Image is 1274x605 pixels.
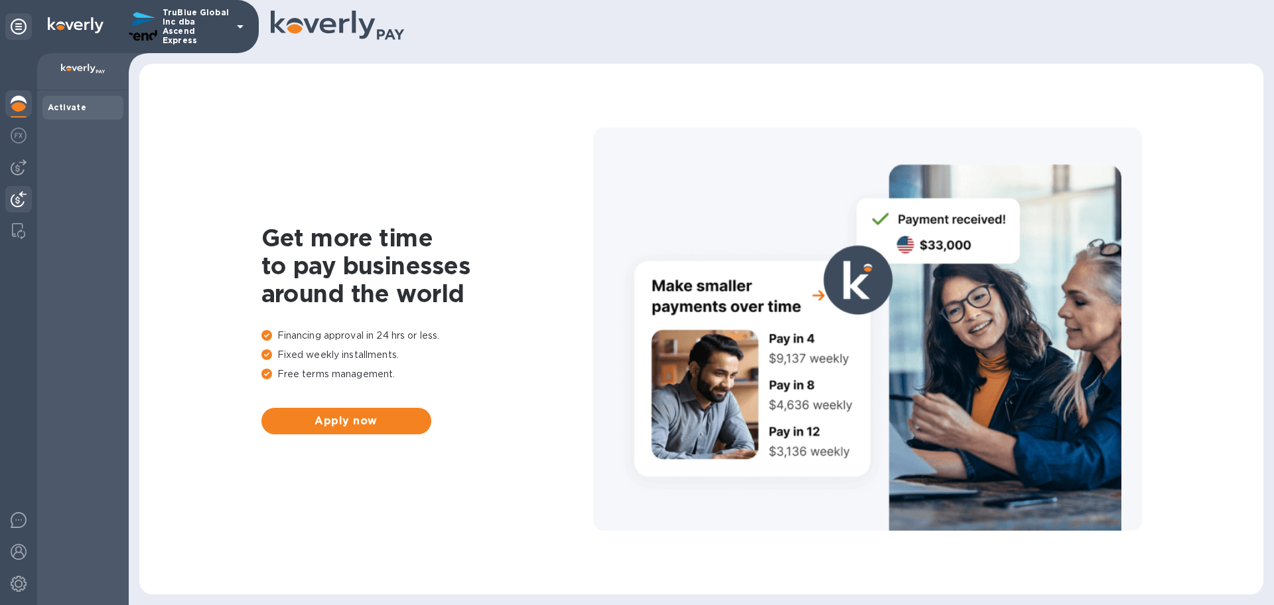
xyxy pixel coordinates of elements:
p: Fixed weekly installments. [261,348,593,362]
p: Financing approval in 24 hrs or less. [261,329,593,343]
p: Free terms management. [261,367,593,381]
div: Unpin categories [5,13,32,40]
b: Activate [48,102,86,112]
img: Logo [48,17,104,33]
p: TruBlue Global Inc dba Ascend Express [163,8,229,45]
h1: Get more time to pay businesses around the world [261,224,593,307]
img: Foreign exchange [11,128,27,143]
span: Apply now [272,413,421,429]
button: Apply now [261,408,431,434]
